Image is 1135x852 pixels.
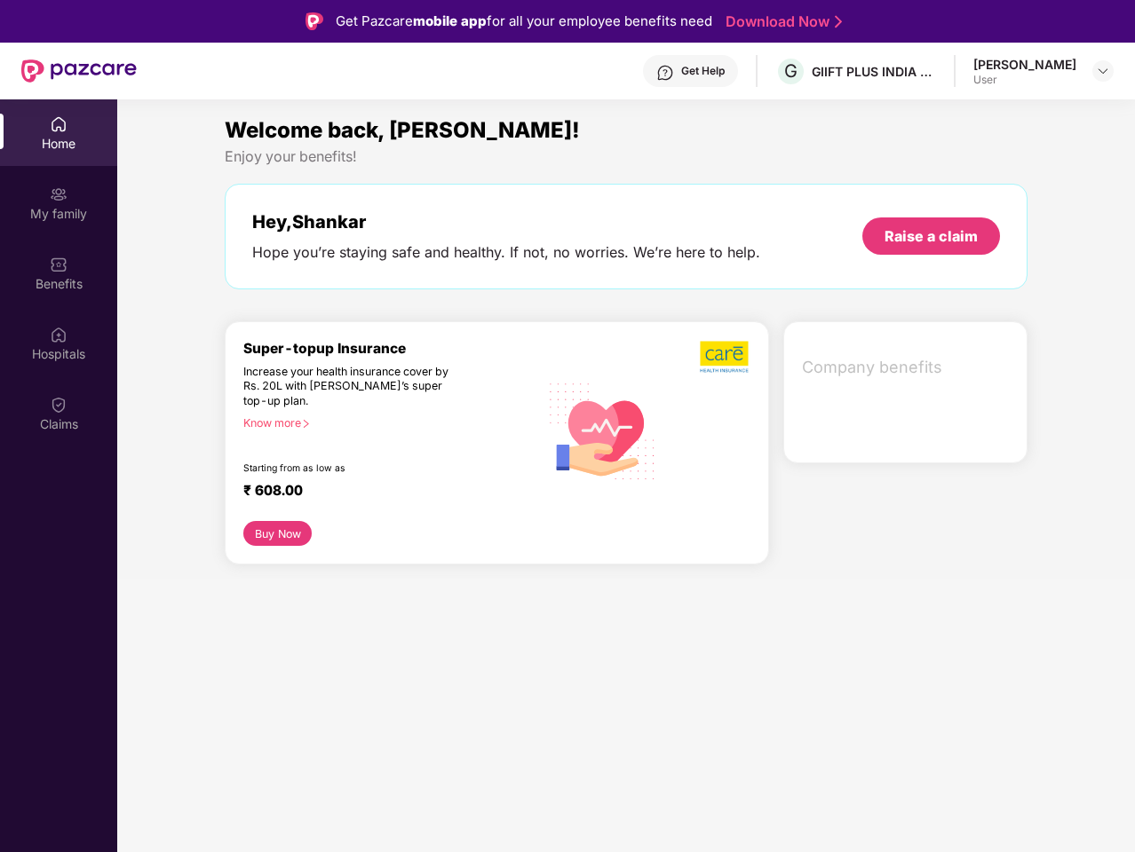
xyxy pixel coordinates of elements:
[243,416,528,429] div: Know more
[243,340,539,357] div: Super-topup Insurance
[243,482,521,503] div: ₹ 608.00
[50,256,67,273] img: svg+xml;base64,PHN2ZyBpZD0iQmVuZWZpdHMiIHhtbG5zPSJodHRwOi8vd3d3LnczLm9yZy8yMDAwL3N2ZyIgd2lkdGg9Ij...
[973,73,1076,87] div: User
[252,211,760,233] div: Hey, Shankar
[791,344,1027,390] div: Company benefits
[225,117,580,143] span: Welcome back, [PERSON_NAME]!
[784,60,798,82] span: G
[539,366,666,494] img: svg+xml;base64,PHN2ZyB4bWxucz0iaHR0cDovL3d3dy53My5vcmcvMjAwMC9zdmciIHhtbG5zOnhsaW5rPSJodHRwOi8vd3...
[802,355,1012,380] span: Company benefits
[301,419,311,429] span: right
[700,340,750,374] img: b5dec4f62d2307b9de63beb79f102df3.png
[812,63,936,80] div: GIIFT PLUS INDIA PRIVATE LIMITED
[225,147,1028,166] div: Enjoy your benefits!
[50,326,67,343] img: svg+xml;base64,PHN2ZyBpZD0iSG9zcGl0YWxzIiB4bWxucz0iaHR0cDovL3d3dy53My5vcmcvMjAwMC9zdmciIHdpZHRoPS...
[243,521,312,546] button: Buy Now
[885,226,978,246] div: Raise a claim
[21,59,137,83] img: New Pazcare Logo
[50,115,67,133] img: svg+xml;base64,PHN2ZyBpZD0iSG9tZSIgeG1sbnM9Imh0dHA6Ly93d3cudzMub3JnLzIwMDAvc3ZnIiB3aWR0aD0iMjAiIG...
[50,396,67,414] img: svg+xml;base64,PHN2ZyBpZD0iQ2xhaW0iIHhtbG5zPSJodHRwOi8vd3d3LnczLm9yZy8yMDAwL3N2ZyIgd2lkdGg9IjIwIi...
[50,185,67,203] img: svg+xml;base64,PHN2ZyB3aWR0aD0iMjAiIGhlaWdodD0iMjAiIHZpZXdCb3g9IjAgMCAyMCAyMCIgZmlsbD0ibm9uZSIgeG...
[656,64,674,82] img: svg+xml;base64,PHN2ZyBpZD0iSGVscC0zMngzMiIgeG1sbnM9Imh0dHA6Ly93d3cudzMub3JnLzIwMDAvc3ZnIiB3aWR0aD...
[243,462,464,475] div: Starting from as low as
[726,12,837,31] a: Download Now
[973,56,1076,73] div: [PERSON_NAME]
[243,365,463,409] div: Increase your health insurance cover by Rs. 20L with [PERSON_NAME]’s super top-up plan.
[681,64,725,78] div: Get Help
[835,12,842,31] img: Stroke
[252,243,760,262] div: Hope you’re staying safe and healthy. If not, no worries. We’re here to help.
[1096,64,1110,78] img: svg+xml;base64,PHN2ZyBpZD0iRHJvcGRvd24tMzJ4MzIiIHhtbG5zPSJodHRwOi8vd3d3LnczLm9yZy8yMDAwL3N2ZyIgd2...
[413,12,487,29] strong: mobile app
[306,12,323,30] img: Logo
[336,11,712,32] div: Get Pazcare for all your employee benefits need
